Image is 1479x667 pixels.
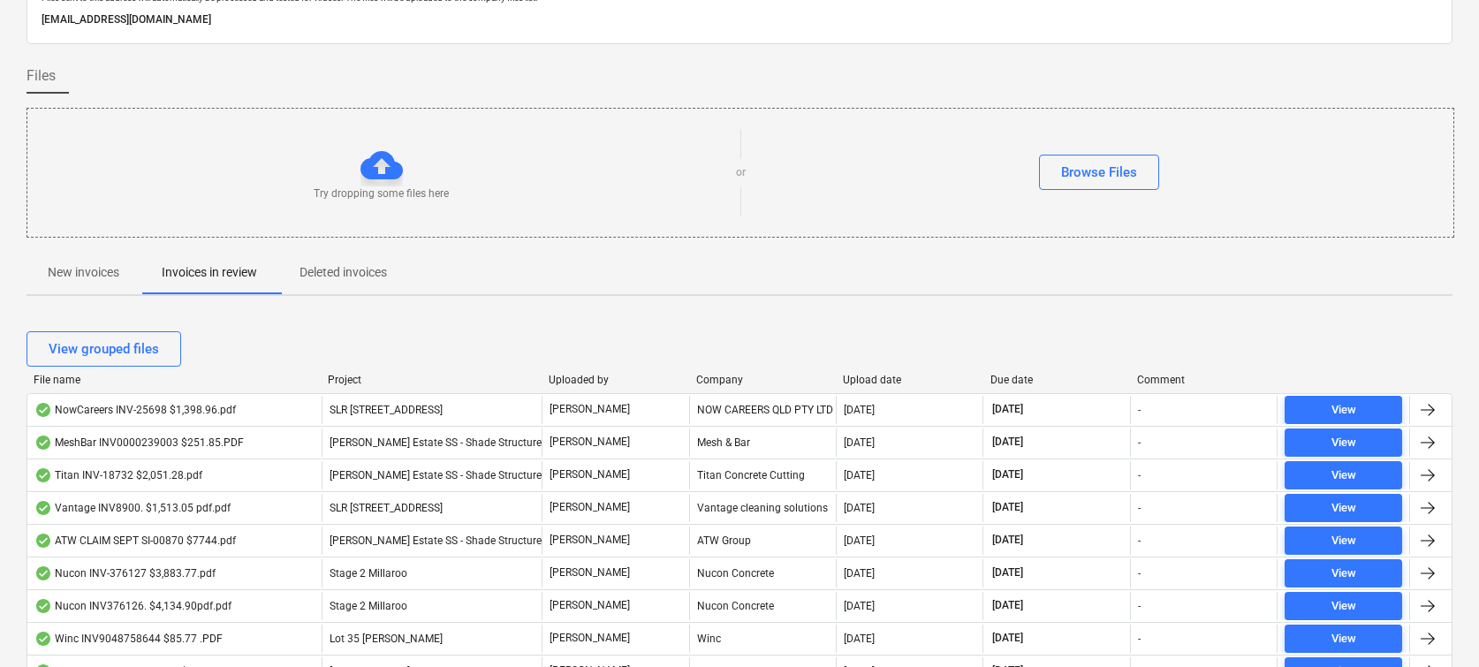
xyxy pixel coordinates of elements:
[27,108,1454,238] div: Try dropping some files hereorBrowse Files
[736,165,746,180] p: or
[990,631,1025,646] span: [DATE]
[48,263,119,282] p: New invoices
[1138,633,1141,645] div: -
[34,534,52,548] div: OCR finished
[330,436,542,449] span: Patrick Estate SS - Shade Structure
[844,567,875,580] div: [DATE]
[550,598,630,613] p: [PERSON_NAME]
[689,494,836,522] div: Vantage cleaning solutions
[844,469,875,481] div: [DATE]
[844,534,875,547] div: [DATE]
[1285,494,1402,522] button: View
[34,436,52,450] div: OCR finished
[1138,567,1141,580] div: -
[990,467,1025,482] span: [DATE]
[42,11,1437,29] p: [EMAIL_ADDRESS][DOMAIN_NAME]
[314,186,449,201] p: Try dropping some files here
[1331,433,1356,453] div: View
[34,403,236,417] div: NowCareers INV-25698 $1,398.96.pdf
[689,592,836,620] div: Nucon Concrete
[34,599,52,613] div: OCR finished
[990,565,1025,580] span: [DATE]
[1331,400,1356,421] div: View
[550,435,630,450] p: [PERSON_NAME]
[550,565,630,580] p: [PERSON_NAME]
[844,404,875,416] div: [DATE]
[550,631,630,646] p: [PERSON_NAME]
[49,337,159,360] div: View grouped files
[689,527,836,555] div: ATW Group
[696,374,830,386] div: Company
[34,599,231,613] div: Nucon INV376126. $4,134.90pdf.pdf
[1331,629,1356,649] div: View
[1285,592,1402,620] button: View
[34,374,314,386] div: File name
[300,263,387,282] p: Deleted invoices
[330,502,443,514] span: SLR 2 Millaroo Drive
[1138,600,1141,612] div: -
[550,467,630,482] p: [PERSON_NAME]
[1138,436,1141,449] div: -
[990,598,1025,613] span: [DATE]
[1285,396,1402,424] button: View
[330,404,443,416] span: SLR 2 Millaroo Drive
[27,331,181,367] button: View grouped files
[1285,428,1402,457] button: View
[550,500,630,515] p: [PERSON_NAME]
[689,396,836,424] div: NOW CAREERS QLD PTY LTD
[990,533,1025,548] span: [DATE]
[330,600,407,612] span: Stage 2 Millaroo
[1039,155,1159,190] button: Browse Files
[34,566,52,580] div: OCR finished
[330,469,542,481] span: Patrick Estate SS - Shade Structure
[34,436,244,450] div: MeshBar INV0000239003 $251.85.PDF
[1138,534,1141,547] div: -
[844,502,875,514] div: [DATE]
[1331,531,1356,551] div: View
[844,600,875,612] div: [DATE]
[1285,527,1402,555] button: View
[990,374,1124,386] div: Due date
[162,263,257,282] p: Invoices in review
[844,633,875,645] div: [DATE]
[1061,161,1137,184] div: Browse Files
[330,567,407,580] span: Stage 2 Millaroo
[34,468,202,482] div: Titan INV-18732 $2,051.28.pdf
[689,428,836,457] div: Mesh & Bar
[689,559,836,587] div: Nucon Concrete
[1138,502,1141,514] div: -
[689,461,836,489] div: Titan Concrete Cutting
[330,534,542,547] span: Patrick Estate SS - Shade Structure
[34,403,52,417] div: OCR finished
[1391,582,1479,667] iframe: Chat Widget
[550,402,630,417] p: [PERSON_NAME]
[1331,596,1356,617] div: View
[990,500,1025,515] span: [DATE]
[990,435,1025,450] span: [DATE]
[1331,498,1356,519] div: View
[1331,564,1356,584] div: View
[27,65,56,87] span: Files
[1137,374,1270,386] div: Comment
[34,632,223,646] div: Winc INV9048758644 $85.77 .PDF
[843,374,976,386] div: Upload date
[34,632,52,646] div: OCR finished
[34,468,52,482] div: OCR finished
[990,402,1025,417] span: [DATE]
[34,501,231,515] div: Vantage INV8900. $1,513.05 pdf.pdf
[550,533,630,548] p: [PERSON_NAME]
[549,374,682,386] div: Uploaded by
[1285,625,1402,653] button: View
[330,633,443,645] span: Lot 35 Griffin, Brendale
[844,436,875,449] div: [DATE]
[34,566,216,580] div: Nucon INV-376127 $3,883.77.pdf
[1285,461,1402,489] button: View
[1138,404,1141,416] div: -
[34,501,52,515] div: OCR finished
[34,534,236,548] div: ATW CLAIM SEPT SI-00870 $7744.pdf
[1138,469,1141,481] div: -
[1285,559,1402,587] button: View
[689,625,836,653] div: Winc
[1331,466,1356,486] div: View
